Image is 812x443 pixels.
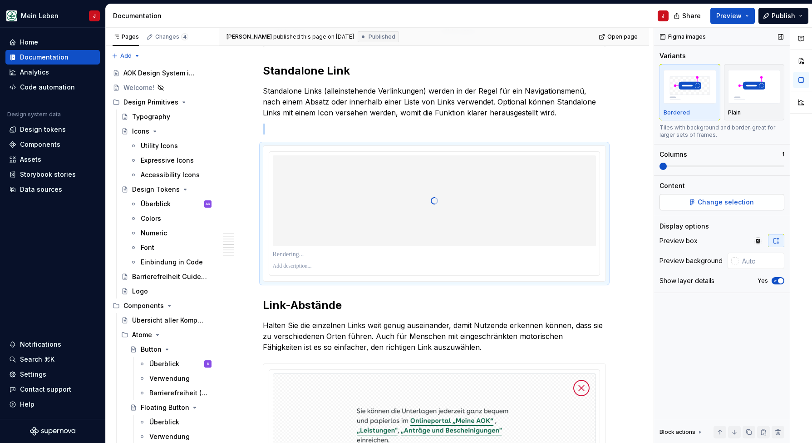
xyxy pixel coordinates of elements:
button: Change selection [659,194,784,210]
span: Share [682,11,701,20]
div: Welcome! [123,83,154,92]
span: Open page [607,33,638,40]
div: Pages [113,33,139,40]
div: Font [141,243,154,252]
div: Design tokens [20,125,66,134]
span: Publish [772,11,795,20]
div: Logo [132,287,148,296]
div: Components [123,301,164,310]
label: Yes [758,277,768,284]
div: J [93,12,96,20]
div: Verwendung [149,432,190,441]
span: Add [120,52,132,60]
a: Code automation [5,80,100,95]
a: ÜberblickAB [126,197,215,211]
p: Halten Sie die einzelnen Links weit genug auseinander, damit Nutzende erkennen können, dass sie z... [263,320,606,353]
div: Search ⌘K [20,355,54,364]
div: Typography [132,112,170,121]
a: Design Tokens [118,182,215,197]
div: Mein Leben [21,11,59,20]
button: Contact support [5,382,100,397]
div: Documentation [113,11,215,20]
a: Colors [126,211,215,226]
a: Design tokens [5,122,100,137]
div: Analytics [20,68,49,77]
div: Button [141,345,162,354]
h2: Standalone Link [263,64,606,78]
span: Published [369,33,395,40]
div: Preview box [659,236,698,245]
a: Documentation [5,50,100,65]
div: Barrierefreiheit (WIP) [149,388,210,398]
button: Share [669,8,707,24]
div: Home [20,38,38,47]
input: Auto [738,253,784,269]
a: Home [5,35,100,50]
div: Assets [20,155,41,164]
div: AB [206,199,210,209]
div: Components [20,140,60,149]
button: placeholderPlain [724,64,785,120]
div: Überblick [149,418,179,427]
div: Barrierefreiheit Guidelines [132,272,207,281]
a: Storybook stories [5,167,100,182]
a: Open page [596,30,642,43]
div: Expressive Icons [141,156,194,165]
div: Changes [155,33,188,40]
a: Barrierefreiheit (WIP) [135,386,215,400]
div: Display options [659,222,709,231]
a: Floating Button [126,400,215,415]
div: Columns [659,150,687,159]
a: Accessibility Icons [126,168,215,182]
a: Numeric [126,226,215,240]
a: Überblick [135,415,215,429]
div: Show layer details [659,276,714,285]
button: Help [5,397,100,412]
div: Components [109,299,215,313]
a: Components [5,137,100,152]
button: Add [109,50,143,62]
div: Floating Button [141,403,189,412]
a: Settings [5,367,100,382]
div: J [662,12,664,20]
div: Help [20,400,34,409]
div: Settings [20,370,46,379]
button: placeholderBordered [659,64,720,120]
button: Publish [758,8,808,24]
img: df5db9ef-aba0-4771-bf51-9763b7497661.png [6,10,17,21]
span: 4 [181,33,188,40]
span: Preview [716,11,742,20]
a: Expressive Icons [126,153,215,168]
div: Colors [141,214,161,223]
a: Welcome! [109,80,215,95]
div: Numeric [141,229,167,238]
p: Standalone Links (alleinstehende Verlinkungen) werden in der Regel für ein Navigationsmenü, nach ... [263,85,606,118]
h2: Link-Abstände [263,298,606,313]
button: Mein LebenJ [2,6,103,25]
div: Verwendung [149,374,190,383]
div: Content [659,181,685,190]
a: Typography [118,110,215,124]
div: Tiles with background and border, great for larger sets of frames. [659,124,784,139]
div: Atome [118,328,215,342]
div: Design system data [7,111,61,118]
a: Einbindung in Code [126,255,215,269]
div: S [207,359,209,368]
a: Data sources [5,182,100,197]
p: Bordered [664,109,690,116]
div: Atome [132,330,152,339]
div: Data sources [20,185,62,194]
a: Analytics [5,65,100,80]
p: Plain [728,109,741,116]
div: Überblick [141,199,171,209]
svg: Supernova Logo [30,427,75,436]
div: Preview background [659,256,723,265]
a: Übersicht aller Komponenten [118,313,215,328]
img: placeholder [728,70,781,103]
div: Design Primitives [123,98,178,107]
a: Verwendung [135,371,215,386]
a: Utility Icons [126,139,215,153]
button: Notifications [5,337,100,352]
a: Icons [118,124,215,139]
